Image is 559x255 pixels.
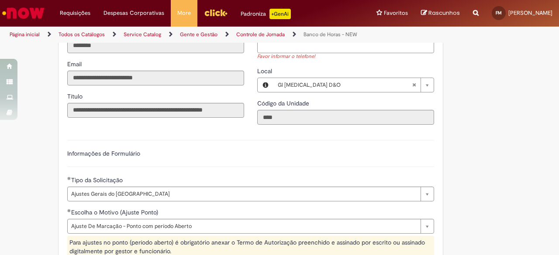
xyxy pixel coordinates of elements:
[257,53,434,61] div: Favor informar o telefone!
[180,31,217,38] a: Gente e Gestão
[257,67,274,75] span: Local
[421,9,460,17] a: Rascunhos
[257,38,434,53] input: Telefone de Contato
[67,92,84,101] label: Somente leitura - Título
[407,78,421,92] abbr: Limpar campo Local
[71,208,160,216] span: Escolha o Motivo (Ajuste Ponto)
[104,9,164,17] span: Despesas Corporativas
[273,78,434,92] a: Gl [MEDICAL_DATA] D&OLimpar campo Local
[384,9,408,17] span: Favoritos
[67,92,84,100] span: Somente leitura - Título
[71,219,416,233] span: Ajuste De Marcação - Ponto com período Aberto
[269,9,291,19] p: +GenAi
[428,9,460,17] span: Rascunhos
[1,4,46,22] img: ServiceNow
[67,150,140,157] label: Informações de Formulário
[67,60,83,68] label: Somente leitura - Email
[204,6,228,19] img: click_logo_yellow_360x200.png
[10,31,40,38] a: Página inicial
[496,10,502,16] span: FM
[67,177,71,180] span: Obrigatório Preenchido
[236,31,285,38] a: Controle de Jornada
[508,9,552,17] span: [PERSON_NAME]
[257,99,311,107] span: Somente leitura - Código da Unidade
[241,9,291,19] div: Padroniza
[67,38,244,53] input: ID
[59,31,105,38] a: Todos os Catálogos
[67,60,83,68] span: Somente leitura - Email
[304,31,357,38] a: Banco de Horas - NEW
[258,78,273,92] button: Local, Visualizar este registro Gl Ibs D&O
[67,71,244,85] input: Email
[67,103,244,118] input: Título
[124,31,161,38] a: Service Catalog
[67,209,71,212] span: Obrigatório Preenchido
[257,110,434,125] input: Código da Unidade
[71,176,124,184] span: Tipo da Solicitação
[257,99,311,108] label: Somente leitura - Código da Unidade
[278,78,412,92] span: Gl [MEDICAL_DATA] D&O
[71,187,416,201] span: Ajustes Gerais do [GEOGRAPHIC_DATA]
[7,27,366,43] ul: Trilhas de página
[177,9,191,17] span: More
[60,9,90,17] span: Requisições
